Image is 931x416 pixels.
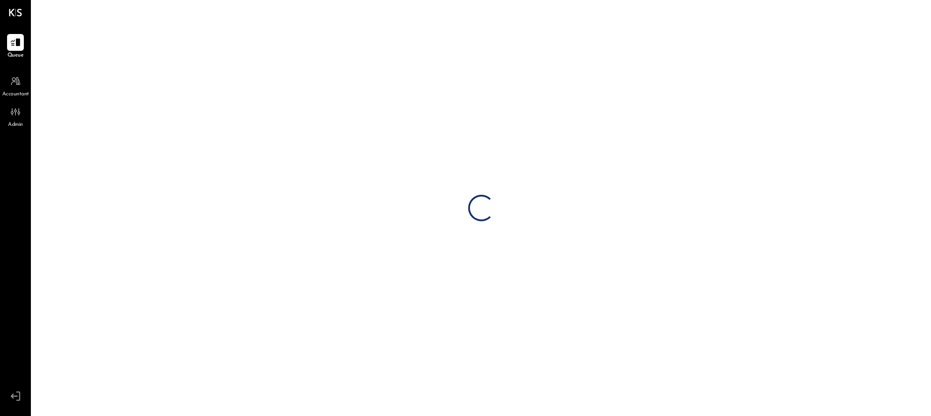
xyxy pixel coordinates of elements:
[0,34,30,60] a: Queue
[2,91,29,98] span: Accountant
[0,103,30,129] a: Admin
[8,52,24,60] span: Queue
[8,121,23,129] span: Admin
[0,73,30,98] a: Accountant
